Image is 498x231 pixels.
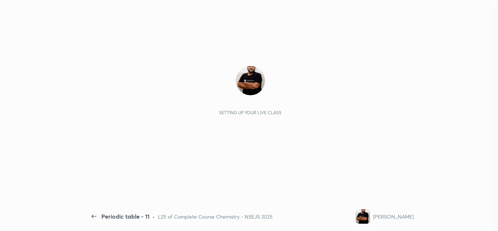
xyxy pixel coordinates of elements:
[373,213,414,220] div: [PERSON_NAME]
[219,110,281,115] div: Setting up your live class
[355,209,370,224] img: a01082944b8c4f22862f39c035533313.jpg
[158,213,273,220] div: L25 of Complete Course Chemistry - NSEJS 2025
[236,66,265,95] img: a01082944b8c4f22862f39c035533313.jpg
[152,213,155,220] div: •
[101,212,149,221] div: Periodic table - 11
